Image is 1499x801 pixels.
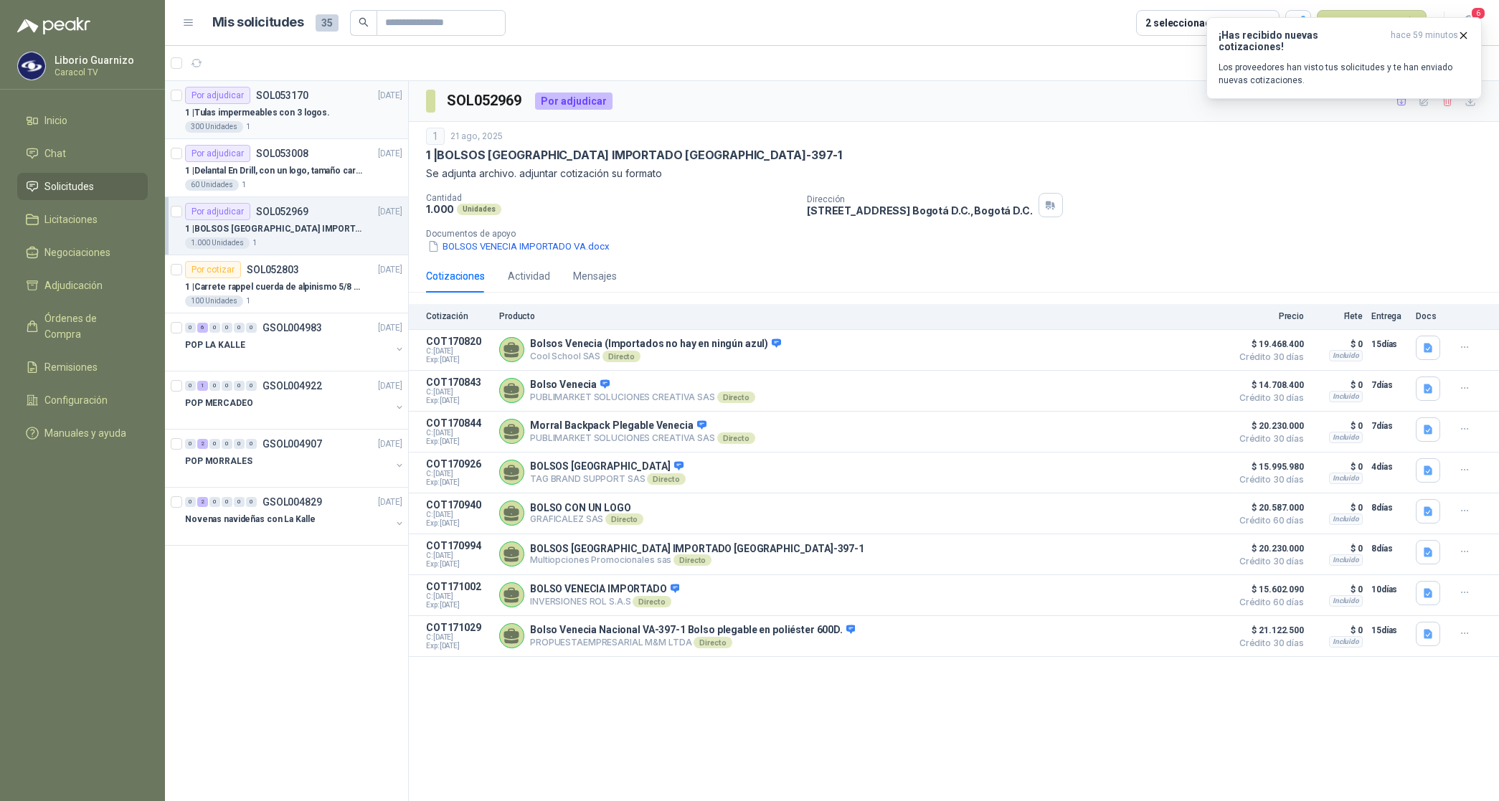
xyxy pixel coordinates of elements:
[426,519,491,528] span: Exp: [DATE]
[1329,513,1363,525] div: Incluido
[17,107,148,134] a: Inicio
[197,323,208,333] div: 6
[197,381,208,391] div: 1
[256,207,308,217] p: SOL052969
[185,493,405,539] a: 0 2 0 0 0 0 GSOL004829[DATE] Novenas navideñas con La Kalle
[222,323,232,333] div: 0
[165,255,408,313] a: Por cotizarSOL052803[DATE] 1 |Carrete rappel cuerda de alpinismo 5/8 negra 16mm100 Unidades1
[209,323,220,333] div: 0
[209,381,220,391] div: 0
[530,473,686,485] p: TAG BRAND SUPPORT SAS
[1313,622,1363,639] p: $ 0
[1329,554,1363,566] div: Incluido
[185,439,196,449] div: 0
[246,295,250,307] p: 1
[234,497,245,507] div: 0
[1232,622,1304,639] span: $ 21.122.500
[44,311,134,342] span: Órdenes de Compra
[1232,394,1304,402] span: Crédito 30 días
[1313,581,1363,598] p: $ 0
[378,379,402,393] p: [DATE]
[185,513,315,526] p: Novenas navideñas con La Kalle
[426,633,491,642] span: C: [DATE]
[17,206,148,233] a: Licitaciones
[17,354,148,381] a: Remisiones
[1391,29,1458,52] span: hace 59 minutos
[55,55,144,65] p: Liborio Guarnizo
[197,497,208,507] div: 2
[530,502,643,513] p: BOLSO CON UN LOGO
[530,379,755,392] p: Bolso Venecia
[185,164,364,178] p: 1 | Delantal En Drill, con un logo, tamaño carta 1 tinta (Se envia enlacen, como referencia)
[212,12,304,33] h1: Mis solicitudes
[1313,499,1363,516] p: $ 0
[673,554,711,566] div: Directo
[17,305,148,348] a: Órdenes de Compra
[246,121,250,133] p: 1
[426,336,491,347] p: COT170820
[44,245,110,260] span: Negociaciones
[1232,581,1304,598] span: $ 15.602.090
[426,268,485,284] div: Cotizaciones
[44,146,66,161] span: Chat
[17,140,148,167] a: Chat
[1232,516,1304,525] span: Crédito 60 días
[44,425,126,441] span: Manuales y ayuda
[185,338,245,352] p: POP LA KALLE
[530,554,864,566] p: Multiopciones Promocionales sas
[44,359,98,375] span: Remisiones
[1219,61,1470,87] p: Los proveedores han visto tus solicitudes y te han enviado nuevas cotizaciones.
[1206,17,1482,99] button: ¡Has recibido nuevas cotizaciones!hace 59 minutos Los proveedores han visto tus solicitudes y te ...
[185,381,196,391] div: 0
[17,420,148,447] a: Manuales y ayuda
[1329,636,1363,648] div: Incluido
[185,319,405,365] a: 0 6 0 0 0 0 GSOL004983[DATE] POP LA KALLE
[44,212,98,227] span: Licitaciones
[426,560,491,569] span: Exp: [DATE]
[263,381,322,391] p: GSOL004922
[426,581,491,592] p: COT171002
[263,439,322,449] p: GSOL004907
[1329,391,1363,402] div: Incluido
[263,323,322,333] p: GSOL004983
[17,239,148,266] a: Negociaciones
[378,263,402,277] p: [DATE]
[426,417,491,429] p: COT170844
[185,121,243,133] div: 300 Unidades
[450,130,503,143] p: 21 ago, 2025
[1371,499,1407,516] p: 8 días
[426,601,491,610] span: Exp: [DATE]
[185,295,243,307] div: 100 Unidades
[426,540,491,551] p: COT170994
[426,429,491,437] span: C: [DATE]
[1219,29,1385,52] h3: ¡Has recibido nuevas cotizaciones!
[426,203,454,215] p: 1.000
[807,204,1032,217] p: [STREET_ADDRESS] Bogotá D.C. , Bogotá D.C.
[1329,473,1363,484] div: Incluido
[1313,336,1363,353] p: $ 0
[247,265,299,275] p: SOL052803
[1232,417,1304,435] span: $ 20.230.000
[234,439,245,449] div: 0
[1232,435,1304,443] span: Crédito 30 días
[447,90,524,112] h3: SOL052969
[530,513,643,525] p: GRAFICALEZ SAS
[426,642,491,650] span: Exp: [DATE]
[426,239,611,254] button: BOLSOS VENECIA IMPORTADO VA.docx
[426,551,491,560] span: C: [DATE]
[1232,475,1304,484] span: Crédito 30 días
[1371,376,1407,394] p: 7 días
[44,278,103,293] span: Adjudicación
[457,204,501,215] div: Unidades
[1329,432,1363,443] div: Incluido
[426,356,491,364] span: Exp: [DATE]
[1232,598,1304,607] span: Crédito 60 días
[185,377,405,423] a: 0 1 0 0 0 0 GSOL004922[DATE] POP MERCADEO
[508,268,550,284] div: Actividad
[17,173,148,200] a: Solicitudes
[185,203,250,220] div: Por adjudicar
[530,624,855,637] p: Bolso Venecia Nacional VA-397-1 Bolso plegable en poliéster 600D.
[246,323,257,333] div: 0
[1232,540,1304,557] span: $ 20.230.000
[530,432,755,444] p: PUBLIMARKET SOLUCIONES CREATIVA SAS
